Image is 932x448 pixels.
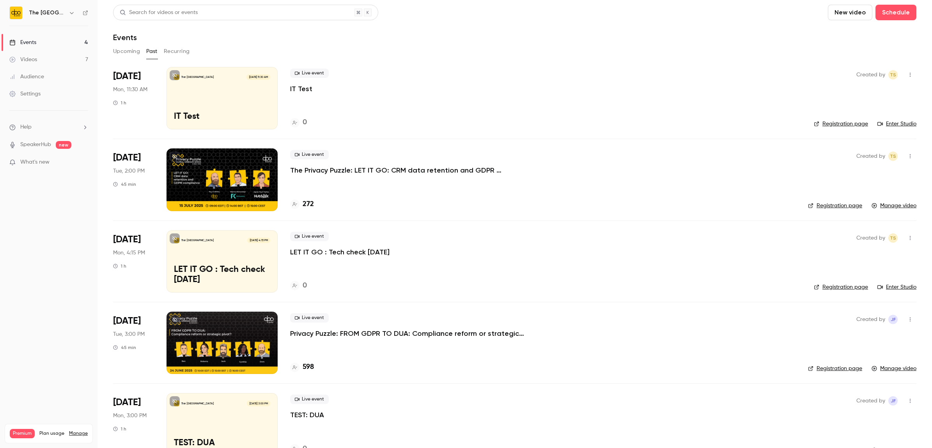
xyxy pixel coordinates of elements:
span: Help [20,123,32,131]
div: 45 min [113,181,136,187]
span: TS [890,233,896,243]
span: [DATE] [113,315,141,327]
div: Videos [9,56,37,63]
span: Taylor Swann [888,152,898,161]
p: / 300 [73,438,88,445]
div: 1 h [113,100,126,106]
a: TEST: DUA [290,410,324,420]
span: [DATE] 3:00 PM [247,400,270,406]
div: 45 min [113,344,136,351]
span: [DATE] 4:15 PM [247,238,270,243]
span: Created by [856,396,885,406]
a: Manage [69,430,88,437]
a: The Privacy Puzzle: LET IT GO: CRM data retention and GDPR compliance [290,166,524,175]
h4: 0 [303,117,307,128]
div: Events [9,39,36,46]
span: TS [890,70,896,79]
span: Live event [290,69,329,78]
a: Registration page [808,202,862,210]
a: 598 [290,362,314,372]
a: 0 [290,117,307,128]
a: Enter Studio [877,283,916,291]
span: Premium [10,429,35,438]
span: new [56,141,71,149]
span: Tue, 3:00 PM [113,330,145,338]
span: TS [890,152,896,161]
span: Taylor Swann [888,70,898,79]
p: The [GEOGRAPHIC_DATA] [181,238,214,242]
p: The [GEOGRAPHIC_DATA] [181,402,214,406]
span: [DATE] [113,152,141,164]
a: Registration page [814,283,868,291]
span: [DATE] [113,396,141,409]
a: SpeakerHub [20,141,51,149]
span: Taylor Swann [888,233,898,243]
button: Recurring [164,45,190,58]
div: 1 h [113,263,126,269]
span: [DATE] [113,233,141,246]
a: 0 [290,280,307,291]
a: IT Test [290,84,312,93]
div: Search for videos or events [120,9,198,17]
button: Upcoming [113,45,140,58]
span: [DATE] [113,70,141,83]
a: Registration page [808,365,862,372]
span: 7 [73,439,76,444]
span: Joel Fisk [888,315,898,324]
span: Live event [290,395,329,404]
h1: Events [113,33,137,42]
span: Mon, 4:15 PM [113,249,145,257]
div: Aug 4 Mon, 11:30 AM (Europe/London) [113,67,154,129]
a: LET IT GO : Tech check 14/07/25The [GEOGRAPHIC_DATA][DATE] 4:15 PMLET IT GO : Tech check [DATE] [167,230,278,293]
p: IT Test [174,112,270,122]
button: New video [828,5,872,20]
button: Schedule [875,5,916,20]
span: JF [891,396,896,406]
li: help-dropdown-opener [9,123,88,131]
a: Privacy Puzzle: FROM GDPR TO DUA: Compliance reform or strategic pivot? [290,329,524,338]
span: Mon, 3:00 PM [113,412,147,420]
span: Mon, 11:30 AM [113,86,147,93]
a: Enter Studio [877,120,916,128]
h6: The [GEOGRAPHIC_DATA] [29,9,66,17]
a: IT Test The [GEOGRAPHIC_DATA][DATE] 11:30 AMIT Test [167,67,278,129]
span: Created by [856,152,885,161]
a: Manage video [872,365,916,372]
p: The [GEOGRAPHIC_DATA] [181,75,214,79]
span: [DATE] 11:30 AM [246,74,270,80]
p: Videos [10,438,25,445]
h4: 272 [303,199,314,210]
span: Live event [290,232,329,241]
span: Joel Fisk [888,396,898,406]
span: Created by [856,70,885,79]
div: Settings [9,90,41,98]
a: Registration page [814,120,868,128]
span: Created by [856,233,885,243]
span: Tue, 2:00 PM [113,167,145,175]
span: Live event [290,313,329,323]
h4: 598 [303,362,314,372]
a: 272 [290,199,314,210]
span: Created by [856,315,885,324]
div: Audience [9,73,44,81]
button: Past [146,45,158,58]
div: Jul 14 Mon, 4:15 PM (Europe/London) [113,230,154,293]
p: LET IT GO : Tech check [DATE] [174,265,270,285]
div: Jul 15 Tue, 2:00 PM (Europe/London) [113,148,154,211]
span: Plan usage [39,430,64,437]
div: 1 h [113,426,126,432]
div: Jun 24 Tue, 3:00 PM (Europe/London) [113,312,154,374]
span: JF [891,315,896,324]
span: Live event [290,150,329,159]
a: Manage video [872,202,916,210]
h4: 0 [303,280,307,291]
a: LET IT GO : Tech check [DATE] [290,247,390,257]
span: What's new [20,158,50,166]
img: The DPO Centre [10,7,22,19]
